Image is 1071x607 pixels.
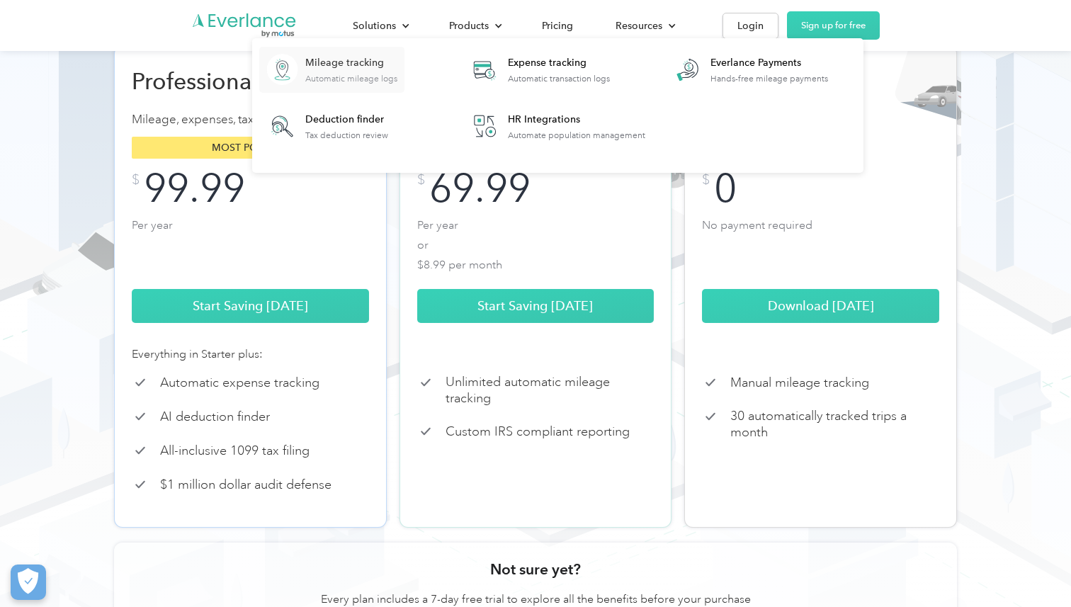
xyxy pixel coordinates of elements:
div: $ [702,173,710,187]
div: Automatic transaction logs [508,74,610,84]
div: Solutions [339,13,421,38]
nav: Products [252,38,863,173]
div: Automatic mileage logs [305,74,397,84]
div: $ [132,173,140,187]
div: $ [417,173,425,187]
p: Mileage, expenses, tax filing [132,110,369,130]
a: Pricing [528,13,587,38]
a: Start Saving [DATE] [417,289,654,323]
a: Deduction finderTax deduction review [259,103,395,149]
div: Most popular [132,137,369,159]
p: Per year or $8.99 per month [417,215,654,272]
div: Tax deduction review [305,130,388,140]
div: Everything in Starter plus: [132,346,369,363]
a: Download [DATE] [702,289,939,323]
input: Submit [244,186,336,216]
div: Mileage tracking [305,56,397,70]
div: Automate population management [508,130,645,140]
a: Login [722,13,778,39]
input: Submit [244,128,336,158]
button: Cookies Settings [11,565,46,600]
div: Hands-free mileage payments [710,74,828,84]
div: Products [449,17,489,35]
div: 69.99 [429,173,531,204]
h2: Professional [132,67,280,96]
a: Go to homepage [191,12,297,39]
div: Pricing [542,17,573,35]
a: HR IntegrationsAutomate population management [462,103,652,149]
div: Expense tracking [508,56,610,70]
p: All-inclusive 1099 tax filing [160,443,310,459]
a: Expense trackingAutomatic transaction logs [462,47,617,93]
p: $1 million dollar audit defense [160,477,331,493]
p: 30 automatically tracked trips a month [730,408,939,440]
div: Solutions [353,17,396,35]
div: 99.99 [144,173,245,204]
p: Unlimited automatic mileage tracking [446,374,654,406]
p: Custom IRS compliant reporting [446,424,630,440]
div: Login [737,17,764,35]
div: Everlance Payments [710,56,828,70]
p: Manual mileage tracking [730,375,869,391]
div: Resources [616,17,662,35]
div: Deduction finder [305,113,388,127]
a: Sign up for free [787,11,880,40]
p: Automatic expense tracking [160,375,319,391]
a: Start Saving [DATE] [132,289,369,323]
p: Per year [132,215,369,272]
div: HR Integrations [508,113,645,127]
div: 0 [714,173,737,204]
div: Products [435,13,514,38]
p: No payment required [702,215,939,272]
p: AI deduction finder [160,409,270,425]
div: Resources [601,13,687,38]
a: Mileage trackingAutomatic mileage logs [259,47,404,93]
a: Everlance PaymentsHands-free mileage payments [664,47,835,93]
h3: Not sure yet? [490,560,581,579]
